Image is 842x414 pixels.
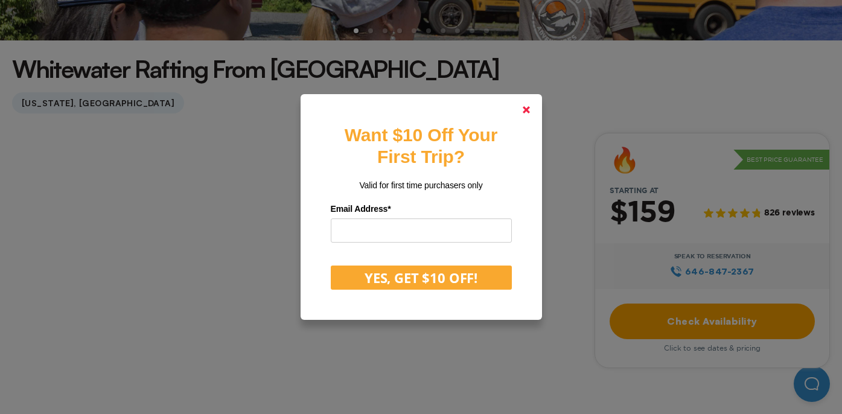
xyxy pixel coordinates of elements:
[359,180,482,190] span: Valid for first time purchasers only
[512,95,541,124] a: Close
[331,200,512,218] label: Email Address
[331,266,512,290] button: YES, GET $10 OFF!
[388,204,391,214] span: Required
[345,125,497,167] strong: Want $10 Off Your First Trip?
